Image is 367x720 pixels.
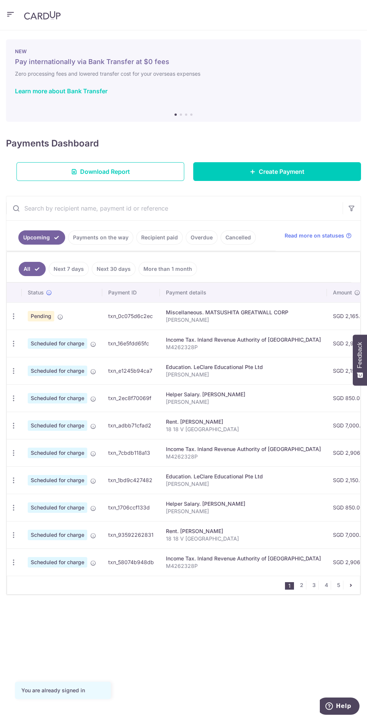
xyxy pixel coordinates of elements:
a: Next 30 days [92,262,136,276]
th: Payment ID [102,283,160,302]
div: Education. LeClare Educational Pte Ltd [166,363,321,371]
p: [PERSON_NAME] [166,508,321,515]
td: txn_2ec8f70069f [102,384,160,412]
div: Helper Salary. [PERSON_NAME] [166,391,321,398]
a: Learn more about Bank Transfer [15,87,107,95]
p: M4262328P [166,344,321,351]
span: Scheduled for charge [28,502,87,513]
th: Payment details [160,283,327,302]
a: 4 [322,581,331,590]
span: Scheduled for charge [28,420,87,431]
span: Scheduled for charge [28,530,87,540]
span: Scheduled for charge [28,366,87,376]
span: Amount [333,289,352,296]
span: Feedback [357,342,363,368]
span: Status [28,289,44,296]
p: M4262328P [166,453,321,460]
a: Download Report [16,162,184,181]
span: Scheduled for charge [28,475,87,485]
td: txn_16e5fdd65fc [102,330,160,357]
h4: Payments Dashboard [6,137,99,150]
a: All [19,262,46,276]
div: You are already signed in [21,687,104,694]
td: txn_1bd9c427482 [102,466,160,494]
td: txn_93592262831 [102,521,160,548]
div: Rent. [PERSON_NAME] [166,527,321,535]
a: 2 [297,581,306,590]
div: Miscellaneous. MATSUSHITA GREATWALL CORP [166,309,321,316]
span: Pending [28,311,54,321]
p: 18 18 V [GEOGRAPHIC_DATA] [166,535,321,542]
td: txn_1706ccf133d [102,494,160,521]
nav: pager [285,576,360,594]
td: txn_e1245b94ca7 [102,357,160,384]
td: txn_adbb71cfad2 [102,412,160,439]
a: 5 [334,581,343,590]
span: Scheduled for charge [28,338,87,349]
span: Create Payment [259,167,304,176]
a: Upcoming [18,230,65,245]
a: Payments on the way [68,230,133,245]
a: Next 7 days [49,262,89,276]
span: Read more on statuses [285,232,344,239]
span: Scheduled for charge [28,557,87,568]
span: Scheduled for charge [28,448,87,458]
td: txn_58074b948db [102,548,160,576]
p: M4262328P [166,562,321,570]
img: CardUp [24,11,61,20]
a: Read more on statuses [285,232,352,239]
div: Rent. [PERSON_NAME] [166,418,321,426]
a: Overdue [186,230,218,245]
p: [PERSON_NAME] [166,398,321,406]
td: txn_7cbdb118a13 [102,439,160,466]
a: Create Payment [193,162,361,181]
iframe: Opens a widget where you can find more information [320,698,360,716]
div: Helper Salary. [PERSON_NAME] [166,500,321,508]
li: 1 [285,582,294,590]
span: Download Report [80,167,130,176]
input: Search by recipient name, payment id or reference [6,196,343,220]
p: [PERSON_NAME] [166,316,321,324]
button: Feedback - Show survey [353,335,367,385]
a: Recipient paid [136,230,183,245]
span: Scheduled for charge [28,393,87,403]
td: txn_0c075d6c2ec [102,302,160,330]
div: Income Tax. Inland Revenue Authority of [GEOGRAPHIC_DATA] [166,445,321,453]
h6: Zero processing fees and lowered transfer cost for your overseas expenses [15,69,352,78]
div: Income Tax. Inland Revenue Authority of [GEOGRAPHIC_DATA] [166,336,321,344]
p: [PERSON_NAME] [166,371,321,378]
p: 18 18 V [GEOGRAPHIC_DATA] [166,426,321,433]
h5: Pay internationally via Bank Transfer at $0 fees [15,57,352,66]
div: Income Tax. Inland Revenue Authority of [GEOGRAPHIC_DATA] [166,555,321,562]
p: [PERSON_NAME] [166,480,321,488]
a: More than 1 month [139,262,197,276]
div: Education. LeClare Educational Pte Ltd [166,473,321,480]
p: NEW [15,48,352,54]
a: Cancelled [221,230,256,245]
a: 3 [309,581,318,590]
